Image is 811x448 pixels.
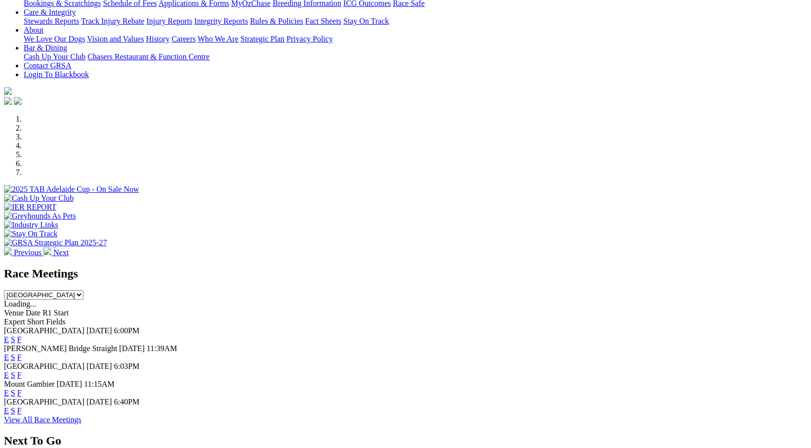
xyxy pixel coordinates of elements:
[4,415,81,424] a: View All Race Meetings
[27,317,44,326] span: Short
[86,326,112,335] span: [DATE]
[4,380,55,388] span: Mount Gambier
[4,300,36,308] span: Loading...
[4,362,84,370] span: [GEOGRAPHIC_DATA]
[43,248,69,257] a: Next
[11,406,15,415] a: S
[11,353,15,361] a: S
[4,344,117,353] span: [PERSON_NAME] Bridge Straight
[114,326,140,335] span: 6:00PM
[84,380,115,388] span: 11:15AM
[114,362,140,370] span: 6:03PM
[57,380,82,388] span: [DATE]
[146,17,192,25] a: Injury Reports
[17,335,22,344] a: F
[42,309,69,317] span: R1 Start
[24,35,807,44] div: About
[146,35,169,43] a: History
[4,97,12,105] img: facebook.svg
[4,229,57,238] img: Stay On Track
[43,247,51,255] img: chevron-right-pager-white.svg
[250,17,303,25] a: Rules & Policies
[4,247,12,255] img: chevron-left-pager-white.svg
[87,35,144,43] a: Vision and Values
[4,203,56,212] img: IER REPORT
[24,35,85,43] a: We Love Our Dogs
[24,26,43,34] a: About
[4,185,139,194] img: 2025 TAB Adelaide Cup - On Sale Now
[171,35,196,43] a: Careers
[4,309,24,317] span: Venue
[14,97,22,105] img: twitter.svg
[24,17,807,26] div: Care & Integrity
[4,326,84,335] span: [GEOGRAPHIC_DATA]
[4,317,25,326] span: Expert
[11,335,15,344] a: S
[4,87,12,95] img: logo-grsa-white.png
[4,238,107,247] img: GRSA Strategic Plan 2025-27
[24,44,67,52] a: Bar & Dining
[17,389,22,397] a: F
[86,398,112,406] span: [DATE]
[24,70,89,79] a: Login To Blackbook
[114,398,140,406] span: 6:40PM
[81,17,144,25] a: Track Injury Rebate
[17,371,22,379] a: F
[24,61,71,70] a: Contact GRSA
[4,406,9,415] a: E
[24,17,79,25] a: Stewards Reports
[241,35,284,43] a: Strategic Plan
[14,248,41,257] span: Previous
[4,194,74,203] img: Cash Up Your Club
[4,212,76,221] img: Greyhounds As Pets
[4,221,58,229] img: Industry Links
[305,17,341,25] a: Fact Sheets
[24,52,807,61] div: Bar & Dining
[343,17,389,25] a: Stay On Track
[53,248,69,257] span: Next
[4,267,807,280] h2: Race Meetings
[198,35,239,43] a: Who We Are
[4,353,9,361] a: E
[4,398,84,406] span: [GEOGRAPHIC_DATA]
[4,335,9,344] a: E
[17,406,22,415] a: F
[11,371,15,379] a: S
[4,389,9,397] a: E
[147,344,177,353] span: 11:39AM
[4,248,43,257] a: Previous
[24,52,85,61] a: Cash Up Your Club
[11,389,15,397] a: S
[17,353,22,361] a: F
[4,434,807,448] h2: Next To Go
[4,371,9,379] a: E
[24,8,76,16] a: Care & Integrity
[286,35,333,43] a: Privacy Policy
[86,362,112,370] span: [DATE]
[87,52,209,61] a: Chasers Restaurant & Function Centre
[119,344,145,353] span: [DATE]
[26,309,41,317] span: Date
[194,17,248,25] a: Integrity Reports
[46,317,65,326] span: Fields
